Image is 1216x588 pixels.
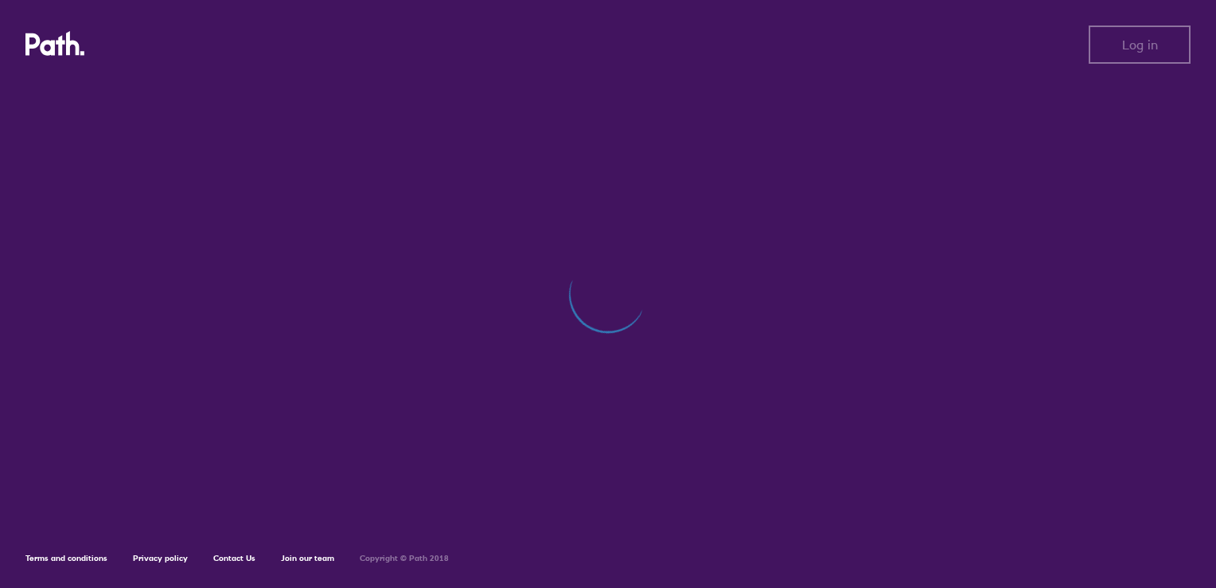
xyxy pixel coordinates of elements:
h6: Copyright © Path 2018 [360,554,449,563]
button: Log in [1089,25,1191,64]
a: Contact Us [213,553,255,563]
a: Privacy policy [133,553,188,563]
a: Join our team [281,553,334,563]
a: Terms and conditions [25,553,107,563]
span: Log in [1122,37,1158,52]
